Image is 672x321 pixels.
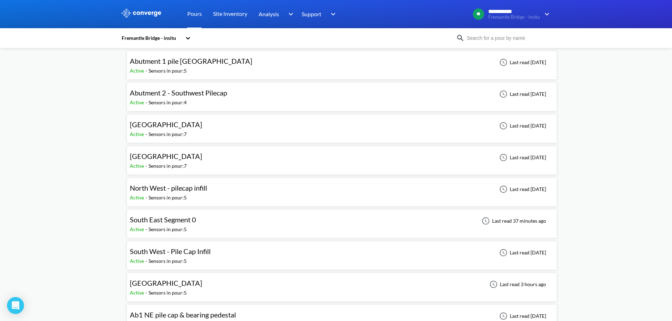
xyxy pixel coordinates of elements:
div: Sensors in pour: 5 [149,226,187,233]
span: - [145,131,149,137]
span: Active [130,290,145,296]
span: - [145,290,149,296]
span: Analysis [259,10,279,18]
div: Open Intercom Messenger [7,297,24,314]
a: Abutment 2 - Southwest PilecapActive-Sensors in pour:4Last read [DATE] [127,91,557,97]
span: Active [130,258,145,264]
span: Active [130,99,145,105]
a: Abutment 1 pile [GEOGRAPHIC_DATA]Active-Sensors in pour:5Last read [DATE] [127,59,557,65]
a: [GEOGRAPHIC_DATA]Active-Sensors in pour:5Last read 3 hours ago [127,281,557,287]
span: [GEOGRAPHIC_DATA] [130,279,202,287]
span: Active [130,131,145,137]
span: Abutment 2 - Southwest Pilecap [130,88,227,97]
span: Fremantle Bridge - insitu [488,14,540,20]
a: [GEOGRAPHIC_DATA]Active-Sensors in pour:7Last read [DATE] [127,154,557,160]
div: Last read [DATE] [496,248,548,257]
img: logo_ewhite.svg [121,8,162,18]
div: Sensors in pour: 5 [149,257,187,265]
div: Last read [DATE] [496,58,548,67]
span: - [145,226,149,232]
img: downArrow.svg [326,10,338,18]
input: Search for a pour by name [465,34,550,42]
span: North West - pilecap infill [130,184,207,192]
span: - [145,68,149,74]
div: Sensors in pour: 5 [149,194,187,202]
span: - [145,258,149,264]
span: South East Segment 0 [130,215,196,224]
span: [GEOGRAPHIC_DATA] [130,120,202,129]
img: downArrow.svg [540,10,551,18]
span: Support [302,10,321,18]
div: Last read [DATE] [496,122,548,130]
span: Active [130,68,145,74]
div: Sensors in pour: 7 [149,162,187,170]
span: - [145,99,149,105]
div: Sensors in pour: 4 [149,99,187,106]
span: Active [130,195,145,200]
div: Last read [DATE] [496,312,548,320]
div: Sensors in pour: 7 [149,130,187,138]
a: North West - pilecap infillActive-Sensors in pour:5Last read [DATE] [127,186,557,192]
span: Ab1 NE pile cap & bearing pedestal [130,310,236,319]
a: South West - Pile Cap InfillActive-Sensors in pour:5Last read [DATE] [127,249,557,255]
span: Abutment 1 pile [GEOGRAPHIC_DATA] [130,57,252,65]
div: Last read [DATE] [496,185,548,193]
span: South West - Pile Cap Infill [130,247,211,255]
span: [GEOGRAPHIC_DATA] [130,152,202,160]
a: Ab1 NE pile cap & bearing pedestalFinished-Sensors in pour:4Last read [DATE] [127,313,557,319]
div: Last read 3 hours ago [486,280,548,289]
div: Last read [DATE] [496,153,548,162]
a: South East Segment 0Active-Sensors in pour:5Last read 37 minutes ago [127,217,557,223]
a: [GEOGRAPHIC_DATA]Active-Sensors in pour:7Last read [DATE] [127,122,557,128]
span: - [145,163,149,169]
img: downArrow.svg [284,10,295,18]
span: - [145,195,149,200]
div: Last read 37 minutes ago [478,217,548,225]
img: icon-search.svg [456,34,465,42]
span: Active [130,226,145,232]
div: Fremantle Bridge - insitu [121,34,182,42]
div: Sensors in pour: 5 [149,289,187,297]
span: Active [130,163,145,169]
div: Sensors in pour: 5 [149,67,187,75]
div: Last read [DATE] [496,90,548,98]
